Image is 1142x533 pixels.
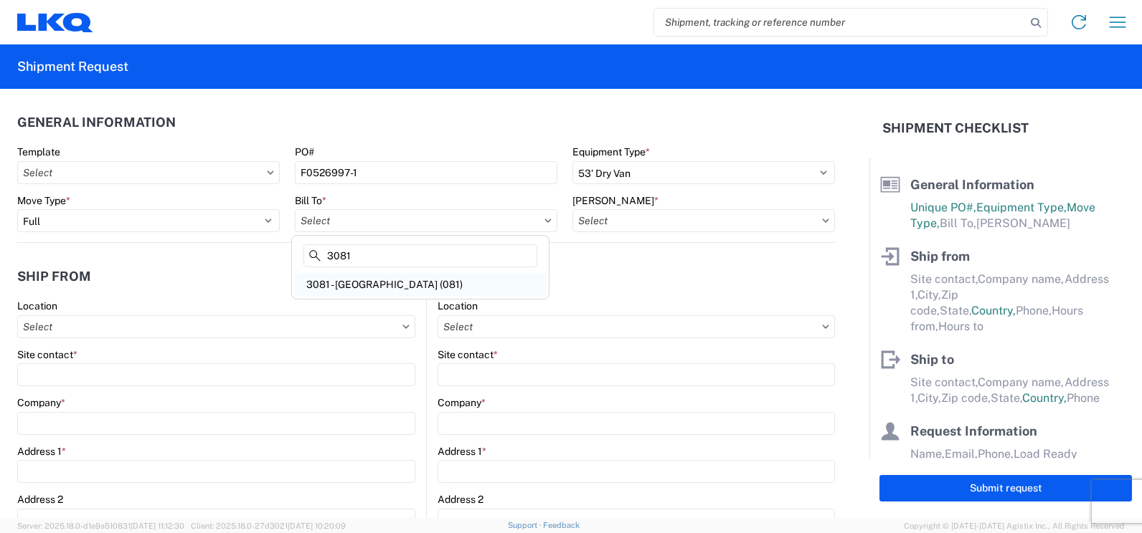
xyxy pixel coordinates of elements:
span: Ship to [910,352,954,367]
span: Email, [945,447,978,461]
button: Submit request [879,475,1132,501]
span: [DATE] 10:20:09 [288,522,346,530]
span: [DATE] 11:12:30 [131,522,184,530]
label: Address 1 [438,445,486,458]
span: Site contact, [910,375,978,389]
span: Phone, [978,447,1014,461]
input: Select [17,315,415,338]
input: Select [438,315,835,338]
label: PO# [295,145,314,158]
div: 3081 - [GEOGRAPHIC_DATA] (081) [295,273,546,296]
span: Site contact, [910,272,978,286]
span: City, [917,391,941,405]
span: Company name, [978,272,1065,286]
span: Copyright © [DATE]-[DATE] Agistix Inc., All Rights Reserved [904,519,1125,532]
input: Select [17,161,280,184]
span: State, [991,391,1022,405]
span: Request Information [910,423,1037,438]
label: Location [17,299,57,312]
label: Site contact [438,348,498,361]
label: Template [17,145,60,158]
a: Feedback [543,521,580,529]
h2: Shipment Request [17,58,128,75]
span: Server: 2025.18.0-d1e9a510831 [17,522,184,530]
span: Hours to [938,320,983,333]
span: City, [917,288,941,302]
label: Address 1 [17,445,66,458]
span: Ship from [910,249,970,264]
span: Equipment Type, [976,201,1067,214]
label: Company [438,396,486,409]
span: State, [940,304,971,317]
h2: Shipment Checklist [882,120,1029,137]
span: Phone, [1016,304,1052,317]
label: [PERSON_NAME] [572,194,659,207]
h2: Ship from [17,269,91,284]
span: Country, [971,304,1016,317]
label: Company [17,396,65,409]
span: Client: 2025.18.0-27d3021 [191,522,346,530]
span: General Information [910,177,1034,192]
h2: General Information [17,115,176,130]
label: Move Type [17,194,70,207]
input: Shipment, tracking or reference number [654,9,1026,36]
span: Unique PO#, [910,201,976,214]
span: [PERSON_NAME] [976,216,1070,230]
label: Address 2 [438,493,483,506]
span: Zip code, [941,391,991,405]
span: Name, [910,447,945,461]
label: Equipment Type [572,145,650,158]
label: Site contact [17,348,77,361]
label: Location [438,299,478,312]
span: Company name, [978,375,1065,389]
input: Select [295,209,557,232]
span: Country, [1022,391,1067,405]
label: Bill To [295,194,326,207]
input: Select [572,209,835,232]
a: Support [508,521,544,529]
label: Address 2 [17,493,63,506]
span: Bill To, [940,216,976,230]
span: Phone [1067,391,1100,405]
